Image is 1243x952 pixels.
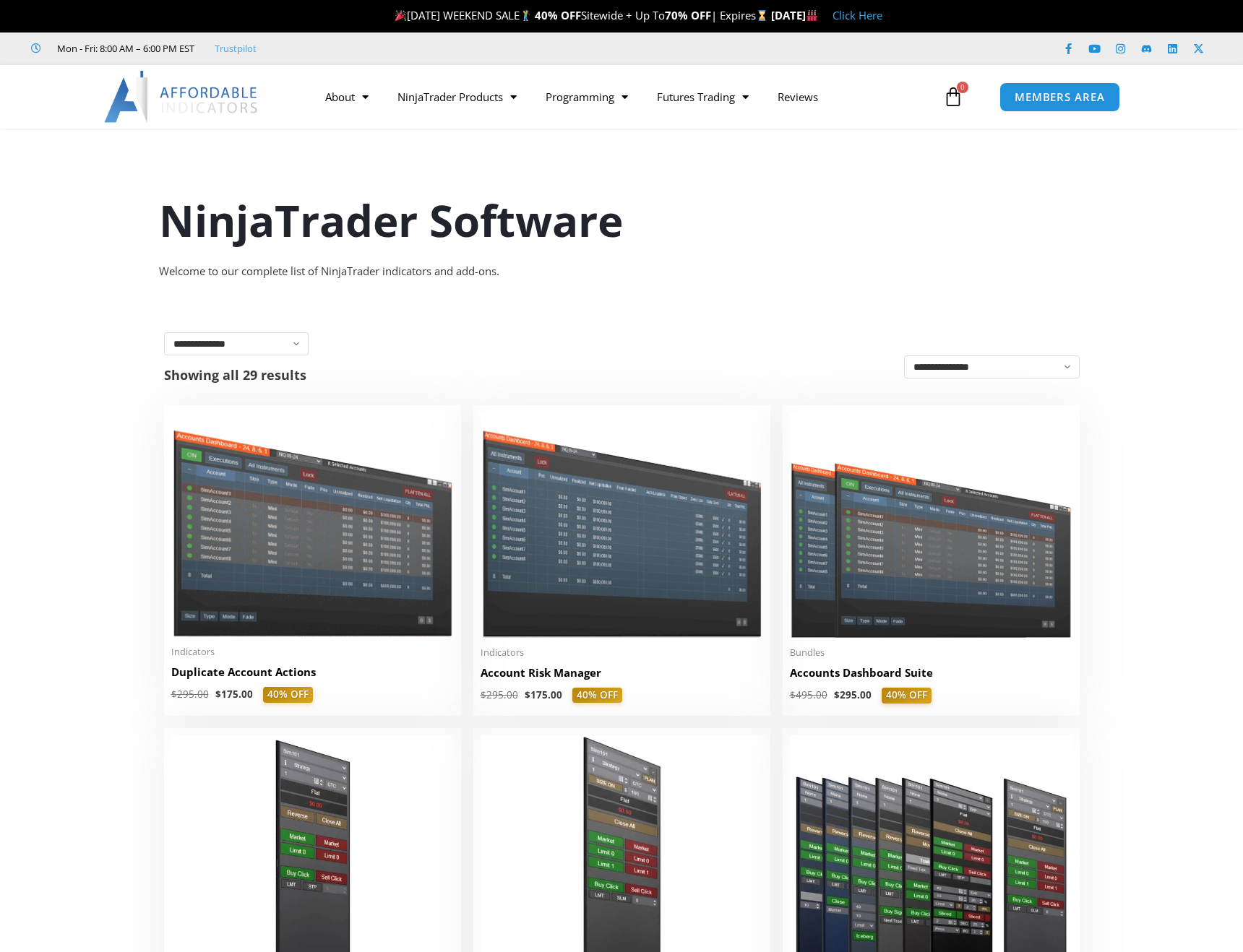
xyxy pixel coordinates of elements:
[263,687,313,703] span: 40% OFF
[834,688,840,701] span: $
[311,80,939,113] nav: Menu
[790,688,796,701] span: $
[882,688,932,704] span: 40% OFF
[790,646,1072,659] span: Bundles
[215,688,253,701] bdi: 175.00
[159,190,1084,251] h1: NinjaTrader Software
[481,646,763,659] span: Indicators
[525,688,562,701] bdi: 175.00
[757,10,767,21] img: ⌛
[481,665,763,688] a: Account Risk Manager
[904,355,1080,378] select: Shop order
[642,80,763,113] a: Futures Trading
[790,665,1072,688] a: Accounts Dashboard Suite
[572,688,622,704] span: 40% OFF
[104,71,259,123] img: LogoAI | Affordable Indicators – NinjaTrader
[790,665,1072,680] h2: Accounts Dashboard Suite
[171,665,454,687] a: Duplicate Account Actions
[999,82,1120,112] a: MEMBERS AREA
[171,412,454,637] img: Duplicate Account Actions
[833,8,882,22] a: Click Here
[159,261,1084,282] div: Welcome to our complete list of NinjaTrader indicators and add-ons.
[481,412,763,637] img: Account Risk Manager
[481,688,518,701] bdi: 295.00
[53,40,194,57] span: Mon - Fri: 8:00 AM – 6:00 PM EST
[1015,92,1105,103] span: MEMBERS AREA
[531,80,642,113] a: Programming
[535,8,581,22] strong: 40% OFF
[215,40,257,57] a: Trustpilot
[171,665,454,680] h2: Duplicate Account Actions
[763,80,833,113] a: Reviews
[771,8,818,22] strong: [DATE]
[171,688,209,701] bdi: 295.00
[665,8,711,22] strong: 70% OFF
[164,368,306,381] p: Showing all 29 results
[957,82,968,93] span: 0
[171,688,177,701] span: $
[834,688,872,701] bdi: 295.00
[481,665,763,680] h2: Account Risk Manager
[921,76,985,118] a: 0
[525,688,530,701] span: $
[171,646,454,658] span: Indicators
[215,688,221,701] span: $
[807,10,817,21] img: 🏭
[481,688,486,701] span: $
[790,412,1072,638] img: Accounts Dashboard Suite
[311,80,383,113] a: About
[790,688,827,701] bdi: 495.00
[383,80,531,113] a: NinjaTrader Products
[392,8,771,22] span: [DATE] WEEKEND SALE Sitewide + Up To | Expires
[520,10,531,21] img: 🏌️‍♂️
[395,10,406,21] img: 🎉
